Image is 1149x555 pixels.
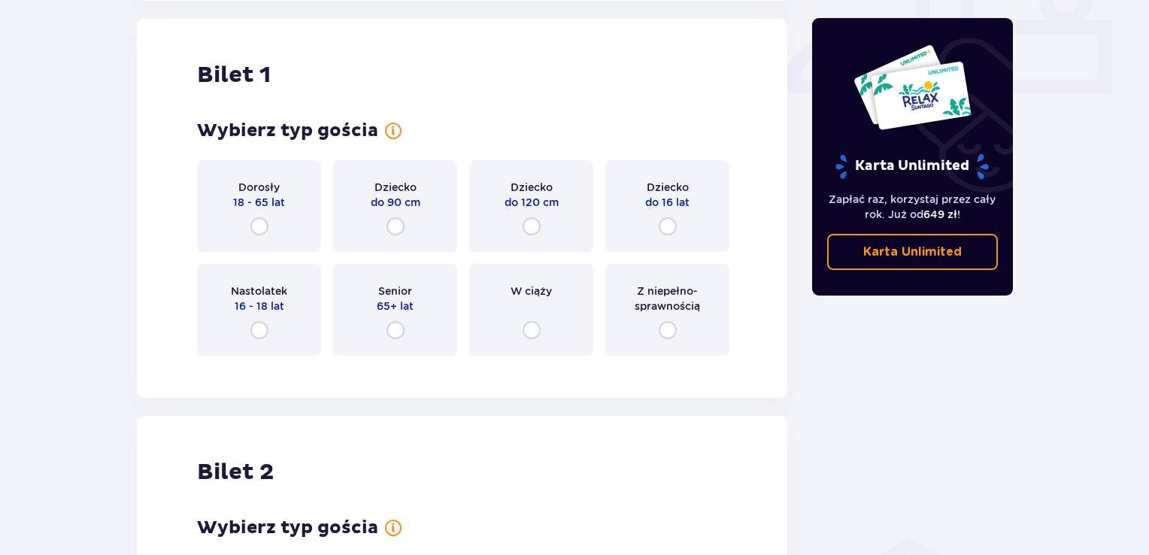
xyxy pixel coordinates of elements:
h3: Wybierz typ gościa [197,517,378,539]
span: Senior [378,284,412,299]
h2: Bilet 1 [197,61,271,89]
p: Zapłać raz, korzystaj przez cały rok. Już od ! [827,192,999,222]
p: Karta Unlimited [863,244,962,260]
span: do 90 cm [371,195,420,210]
h2: Bilet 2 [197,458,274,487]
span: Dziecko [511,180,553,195]
a: Karta Unlimited [827,234,999,270]
span: 649 zł [923,208,957,220]
span: Dorosły [238,180,280,195]
span: Nastolatek [231,284,287,299]
span: 65+ lat [377,299,414,314]
span: 18 - 65 lat [233,195,285,210]
span: Dziecko [647,180,689,195]
span: do 16 lat [645,195,690,210]
span: 16 - 18 lat [235,299,284,314]
h3: Wybierz typ gościa [197,120,378,142]
span: W ciąży [511,284,552,299]
span: Z niepełno­sprawnością [619,284,716,314]
span: do 120 cm [505,195,559,210]
p: Karta Unlimited [834,153,990,180]
img: Dwie karty całoroczne do Suntago z napisem 'UNLIMITED RELAX', na białym tle z tropikalnymi liśćmi... [853,44,972,131]
span: Dziecko [374,180,417,195]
